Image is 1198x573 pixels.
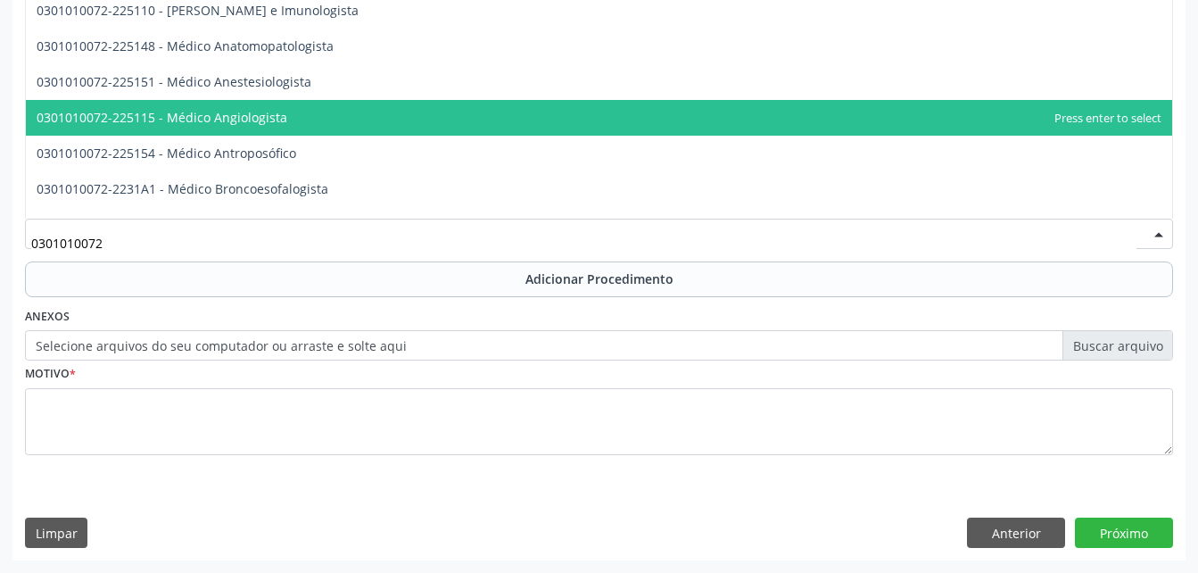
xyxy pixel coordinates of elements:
input: Buscar por procedimento [31,225,1136,261]
span: 0301010072-225290 - Médico Cancerologista Cirurgíco [37,216,360,233]
span: 0301010072-225110 - [PERSON_NAME] e Imunologista [37,2,359,19]
label: Motivo [25,361,76,388]
span: 0301010072-225148 - Médico Anatomopatologista [37,37,334,54]
span: 0301010072-2231A1 - Médico Broncoesofalogista [37,180,328,197]
span: Adicionar Procedimento [525,270,673,288]
button: Adicionar Procedimento [25,262,1173,297]
span: 0301010072-225115 - Médico Angiologista [37,109,287,126]
span: 0301010072-225151 - Médico Anestesiologista [37,73,311,90]
span: 0301010072-225154 - Médico Antroposófico [37,145,296,162]
button: Anterior [967,518,1065,548]
button: Próximo [1075,518,1173,548]
label: Anexos [25,303,70,331]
